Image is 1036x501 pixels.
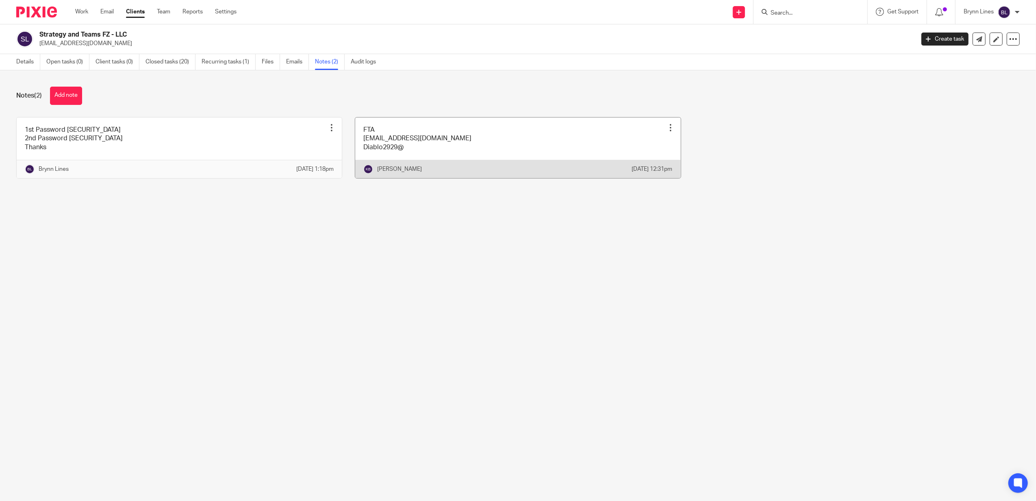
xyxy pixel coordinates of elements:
[39,165,69,173] p: Brynn Lines
[16,7,57,17] img: Pixie
[25,164,35,174] img: svg%3E
[262,54,280,70] a: Files
[39,30,735,39] h2: Strategy and Teams FZ - LLC
[34,92,42,99] span: (2)
[998,6,1011,19] img: svg%3E
[964,8,994,16] p: Brynn Lines
[16,30,33,48] img: svg%3E
[16,91,42,100] h1: Notes
[16,54,40,70] a: Details
[126,8,145,16] a: Clients
[96,54,139,70] a: Client tasks (0)
[50,87,82,105] button: Add note
[363,164,373,174] img: svg%3E
[39,39,909,48] p: [EMAIL_ADDRESS][DOMAIN_NAME]
[182,8,203,16] a: Reports
[146,54,195,70] a: Closed tasks (20)
[315,54,345,70] a: Notes (2)
[632,165,673,173] p: [DATE] 12:31pm
[75,8,88,16] a: Work
[770,10,843,17] input: Search
[286,54,309,70] a: Emails
[100,8,114,16] a: Email
[887,9,919,15] span: Get Support
[377,165,422,173] p: [PERSON_NAME]
[921,33,969,46] a: Create task
[46,54,89,70] a: Open tasks (0)
[351,54,382,70] a: Audit logs
[296,165,334,173] p: [DATE] 1:18pm
[157,8,170,16] a: Team
[202,54,256,70] a: Recurring tasks (1)
[215,8,237,16] a: Settings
